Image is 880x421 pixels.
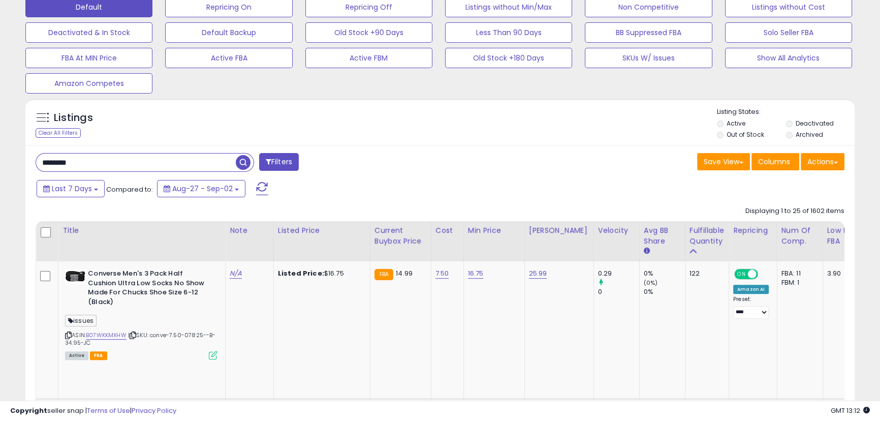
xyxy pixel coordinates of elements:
[644,279,658,287] small: (0%)
[230,268,242,279] a: N/A
[396,268,413,278] span: 14.99
[36,128,81,138] div: Clear All Filters
[445,22,572,43] button: Less Than 90 Days
[65,315,97,326] span: issues
[598,287,639,296] div: 0
[62,225,221,236] div: Title
[644,287,685,296] div: 0%
[796,119,834,128] label: Deactivated
[585,48,712,68] button: SKUs W/ Issues
[725,22,852,43] button: Solo Seller FBA
[52,184,92,194] span: Last 7 Days
[65,269,217,358] div: ASIN:
[278,225,366,236] div: Listed Price
[468,268,484,279] a: 16.75
[86,331,127,340] a: B07WKKMXHW
[751,153,799,170] button: Columns
[172,184,233,194] span: Aug-27 - Sep-02
[305,48,432,68] button: Active FBM
[435,268,449,279] a: 7.50
[644,269,685,278] div: 0%
[445,48,572,68] button: Old Stock +180 Days
[230,225,269,236] div: Note
[831,406,870,415] span: 2025-09-10 13:12 GMT
[259,153,299,171] button: Filters
[37,180,105,197] button: Last 7 Days
[88,269,211,309] b: Converse Men's 3 Pack Half Cushion Ultra Low Socks No Show Made For Chucks Shoe Size 6-12 (Black)
[758,157,790,167] span: Columns
[727,119,745,128] label: Active
[781,269,815,278] div: FBA: 11
[305,22,432,43] button: Old Stock +90 Days
[65,351,88,360] span: All listings currently available for purchase on Amazon
[374,269,393,280] small: FBA
[644,247,650,256] small: Avg BB Share.
[827,269,861,278] div: 3.90
[25,48,152,68] button: FBA At MIN Price
[644,225,681,247] div: Avg BB Share
[801,153,844,170] button: Actions
[132,406,176,415] a: Privacy Policy
[165,22,292,43] button: Default Backup
[529,268,547,279] a: 25.99
[87,406,130,415] a: Terms of Use
[435,225,459,236] div: Cost
[157,180,245,197] button: Aug-27 - Sep-02
[745,206,844,216] div: Displaying 1 to 25 of 1602 items
[689,225,725,247] div: Fulfillable Quantity
[727,130,764,139] label: Out of Stock
[827,225,864,247] div: Low Price FBA
[25,73,152,94] button: Amazon Competes
[598,225,635,236] div: Velocity
[25,22,152,43] button: Deactivated & In Stock
[90,351,107,360] span: FBA
[725,48,852,68] button: Show All Analytics
[278,268,324,278] b: Listed Price:
[278,269,362,278] div: $16.75
[65,331,216,346] span: | SKU: conve-7.50-07825--B-34.95-JC
[796,130,823,139] label: Archived
[585,22,712,43] button: BB Suppressed FBA
[598,269,639,278] div: 0.29
[717,107,855,117] p: Listing States:
[10,406,176,416] div: seller snap | |
[735,270,748,279] span: ON
[697,153,750,170] button: Save View
[733,225,773,236] div: Repricing
[65,269,85,284] img: 41boDshFj+L._SL40_.jpg
[10,406,47,415] strong: Copyright
[733,285,769,294] div: Amazon AI
[529,225,589,236] div: [PERSON_NAME]
[757,270,773,279] span: OFF
[781,278,815,287] div: FBM: 1
[689,269,721,278] div: 122
[374,225,427,247] div: Current Buybox Price
[54,111,93,125] h5: Listings
[468,225,520,236] div: Min Price
[106,185,153,194] span: Compared to:
[781,225,819,247] div: Num of Comp.
[165,48,292,68] button: Active FBA
[733,296,769,319] div: Preset:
